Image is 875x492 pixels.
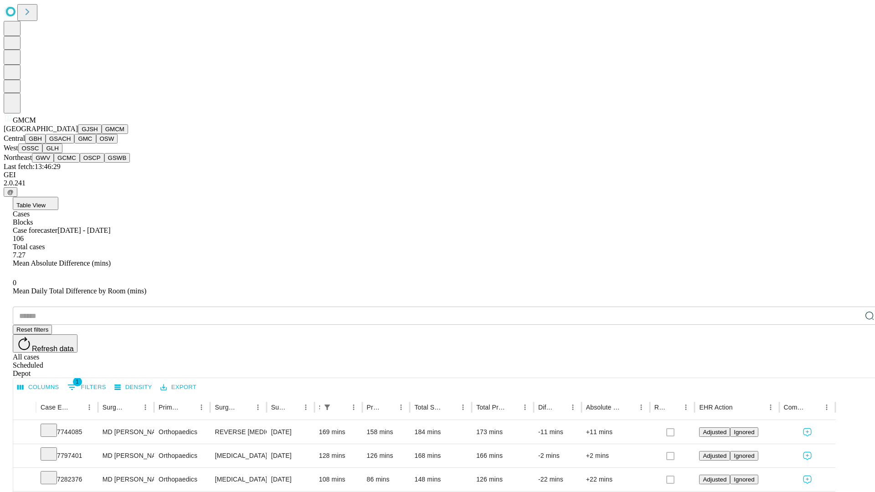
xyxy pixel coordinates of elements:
[13,116,36,124] span: GMCM
[73,377,82,386] span: 1
[319,404,320,411] div: Scheduled In Room Duration
[239,401,252,414] button: Sort
[784,404,807,411] div: Comments
[102,124,128,134] button: GMCM
[41,444,93,467] div: 7797401
[16,326,48,333] span: Reset filters
[13,287,146,295] span: Mean Daily Total Difference by Room (mins)
[252,401,264,414] button: Menu
[42,143,62,153] button: GLH
[703,452,726,459] span: Adjusted
[159,420,206,444] div: Orthopaedics
[820,401,833,414] button: Menu
[538,420,577,444] div: -11 mins
[321,401,334,414] div: 1 active filter
[103,404,125,411] div: Surgeon Name
[215,444,262,467] div: [MEDICAL_DATA] [MEDICAL_DATA]
[7,189,14,195] span: @
[287,401,299,414] button: Sort
[18,425,31,441] button: Expand
[319,444,358,467] div: 128 mins
[586,468,645,491] div: +22 mins
[679,401,692,414] button: Menu
[506,401,519,414] button: Sort
[13,251,26,259] span: 7.27
[271,404,286,411] div: Surgery Date
[476,444,529,467] div: 166 mins
[18,143,43,153] button: OSSC
[4,144,18,152] span: West
[158,380,199,395] button: Export
[319,420,358,444] div: 169 mins
[4,154,32,161] span: Northeast
[70,401,83,414] button: Sort
[4,134,25,142] span: Central
[586,404,621,411] div: Absolute Difference
[699,404,732,411] div: EHR Action
[112,380,154,395] button: Density
[586,420,645,444] div: +11 mins
[730,475,758,484] button: Ignored
[457,401,469,414] button: Menu
[667,401,679,414] button: Sort
[271,420,310,444] div: [DATE]
[367,420,406,444] div: 158 mins
[622,401,635,414] button: Sort
[367,404,381,411] div: Predicted In Room Duration
[182,401,195,414] button: Sort
[41,468,93,491] div: 7282376
[32,345,74,353] span: Refresh data
[13,325,52,334] button: Reset filters
[730,427,758,437] button: Ignored
[395,401,407,414] button: Menu
[104,153,130,163] button: GSWB
[734,401,746,414] button: Sort
[4,187,17,197] button: @
[367,444,406,467] div: 126 mins
[78,124,102,134] button: GJSH
[444,401,457,414] button: Sort
[4,179,871,187] div: 2.0.241
[18,472,31,488] button: Expand
[159,404,181,411] div: Primary Service
[566,401,579,414] button: Menu
[382,401,395,414] button: Sort
[18,448,31,464] button: Expand
[699,427,730,437] button: Adjusted
[271,444,310,467] div: [DATE]
[635,401,648,414] button: Menu
[538,468,577,491] div: -22 mins
[74,134,96,143] button: GMC
[734,452,754,459] span: Ignored
[414,404,443,411] div: Total Scheduled Duration
[32,153,54,163] button: GWV
[16,202,46,209] span: Table View
[13,243,45,251] span: Total cases
[103,468,149,491] div: MD [PERSON_NAME] [PERSON_NAME]
[347,401,360,414] button: Menu
[808,401,820,414] button: Sort
[103,420,149,444] div: MD [PERSON_NAME] [PERSON_NAME]
[476,404,505,411] div: Total Predicted Duration
[703,429,726,436] span: Adjusted
[734,476,754,483] span: Ignored
[476,468,529,491] div: 126 mins
[126,401,139,414] button: Sort
[103,444,149,467] div: MD [PERSON_NAME] [PERSON_NAME]
[271,468,310,491] div: [DATE]
[414,420,467,444] div: 184 mins
[65,380,108,395] button: Show filters
[703,476,726,483] span: Adjusted
[41,404,69,411] div: Case Epic Id
[586,444,645,467] div: +2 mins
[321,401,334,414] button: Show filters
[764,401,777,414] button: Menu
[215,420,262,444] div: REVERSE [MEDICAL_DATA]
[13,279,16,287] span: 0
[538,444,577,467] div: -2 mins
[476,420,529,444] div: 173 mins
[4,171,871,179] div: GEI
[159,468,206,491] div: Orthopaedics
[538,404,553,411] div: Difference
[299,401,312,414] button: Menu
